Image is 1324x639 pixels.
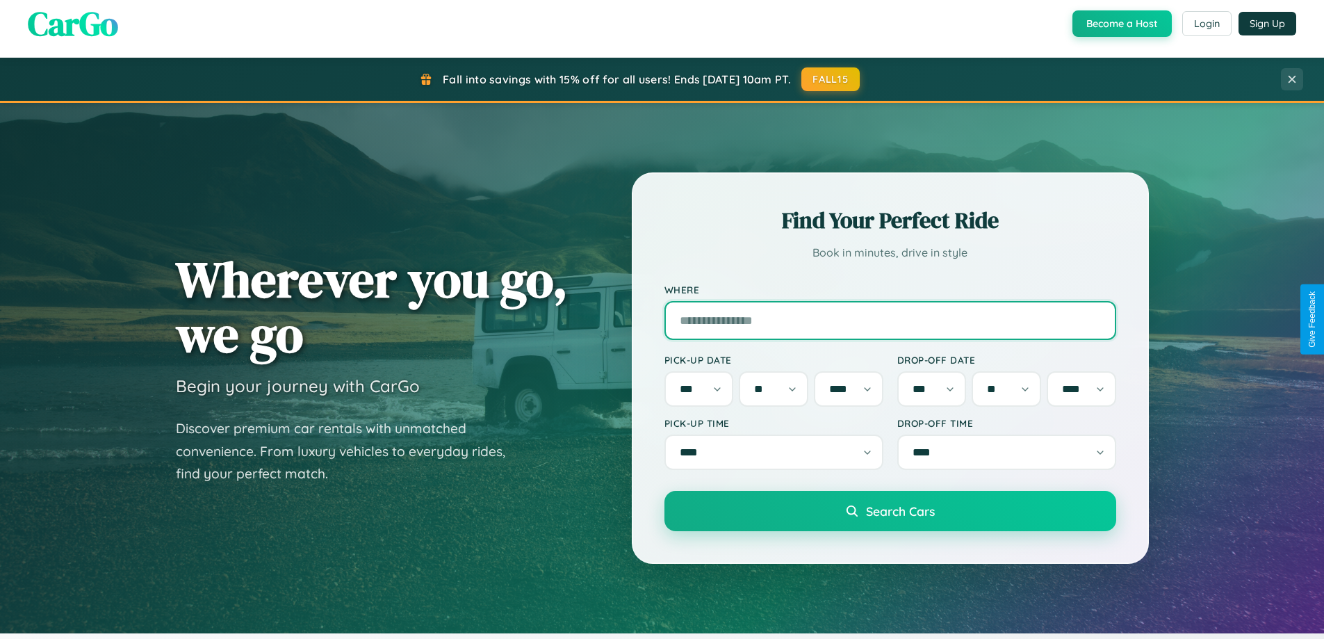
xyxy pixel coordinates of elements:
h3: Begin your journey with CarGo [176,375,420,396]
div: Give Feedback [1307,291,1317,348]
label: Where [664,284,1116,296]
p: Discover premium car rentals with unmatched convenience. From luxury vehicles to everyday rides, ... [176,417,523,485]
span: Search Cars [866,503,935,519]
h1: Wherever you go, we go [176,252,568,362]
label: Drop-off Date [897,354,1116,366]
button: Become a Host [1072,10,1172,37]
span: Fall into savings with 15% off for all users! Ends [DATE] 10am PT. [443,72,791,86]
button: FALL15 [801,67,860,91]
label: Pick-up Date [664,354,883,366]
label: Drop-off Time [897,417,1116,429]
button: Sign Up [1239,12,1296,35]
button: Login [1182,11,1232,36]
span: CarGo [28,1,118,47]
button: Search Cars [664,491,1116,531]
label: Pick-up Time [664,417,883,429]
p: Book in minutes, drive in style [664,243,1116,263]
h2: Find Your Perfect Ride [664,205,1116,236]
